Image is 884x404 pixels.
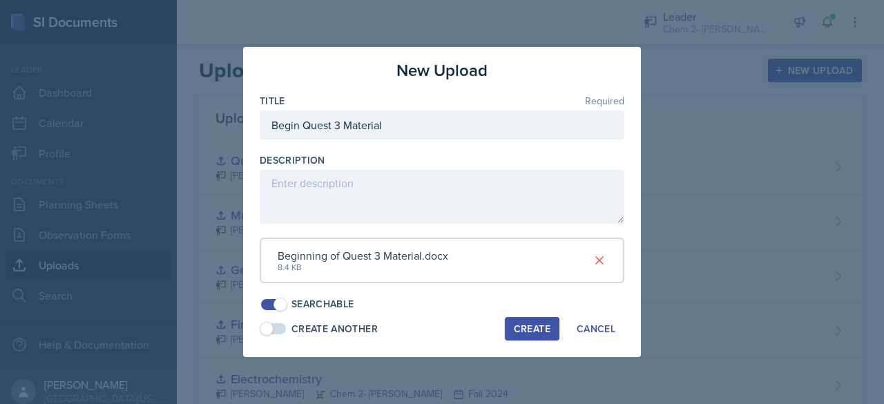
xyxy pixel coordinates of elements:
[291,297,354,311] div: Searchable
[568,317,624,340] button: Cancel
[278,261,448,273] div: 8.4 KB
[514,323,550,334] div: Create
[278,247,448,264] div: Beginning of Quest 3 Material.docx
[505,317,559,340] button: Create
[291,322,378,336] div: Create Another
[396,58,488,83] h3: New Upload
[260,153,325,167] label: Description
[260,94,285,108] label: Title
[260,110,624,140] input: Enter title
[577,323,615,334] div: Cancel
[585,96,624,106] span: Required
